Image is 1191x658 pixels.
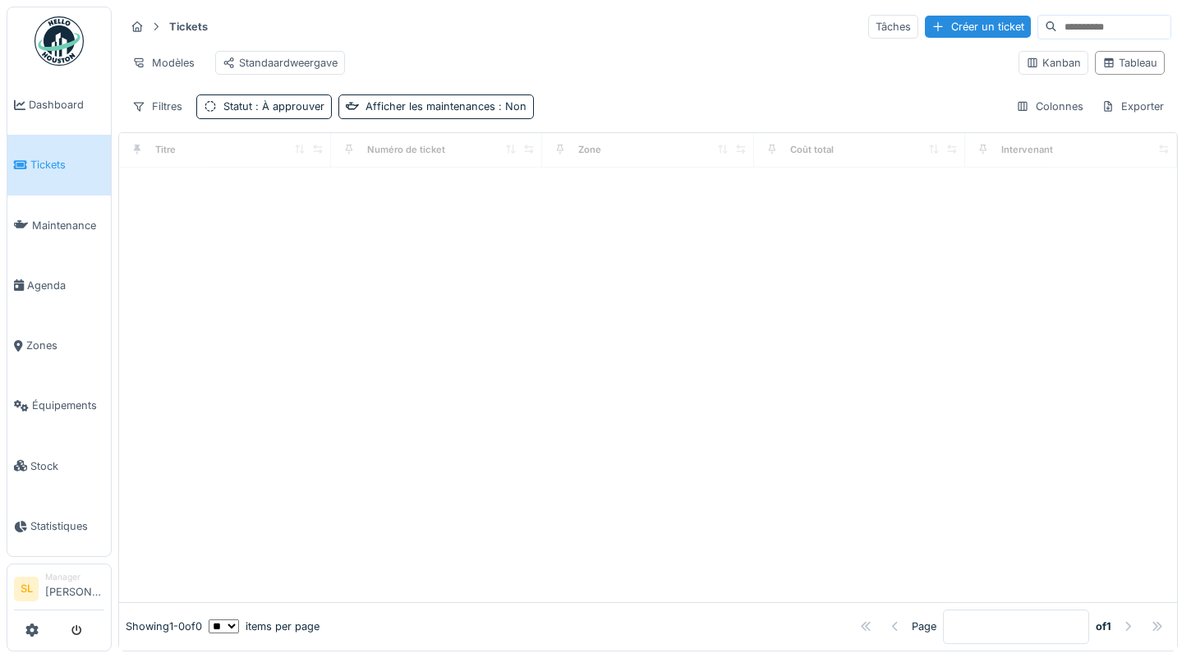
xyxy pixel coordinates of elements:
[7,436,111,496] a: Stock
[30,157,104,173] span: Tickets
[155,143,176,157] div: Titre
[7,315,111,375] a: Zones
[367,143,445,157] div: Numéro de ticket
[14,571,104,610] a: SL Manager[PERSON_NAME]
[1094,94,1171,118] div: Exporter
[32,398,104,413] span: Équipements
[7,196,111,255] a: Maintenance
[34,16,84,66] img: Badge_color-CXgf-gQk.svg
[26,338,104,353] span: Zones
[252,100,324,113] span: : À approuver
[1102,55,1157,71] div: Tableau
[45,571,104,606] li: [PERSON_NAME]
[1001,143,1053,157] div: Intervenant
[578,143,601,157] div: Zone
[125,51,202,75] div: Modèles
[126,619,202,634] div: Showing 1 - 0 of 0
[30,458,104,474] span: Stock
[45,571,104,583] div: Manager
[366,99,527,114] div: Afficher les maintenances
[7,255,111,315] a: Agenda
[29,97,104,113] span: Dashboard
[14,577,39,601] li: SL
[495,100,527,113] span: : Non
[125,94,190,118] div: Filtres
[163,19,214,35] strong: Tickets
[7,135,111,195] a: Tickets
[868,15,918,39] div: Tâches
[1096,619,1111,634] strong: of 1
[223,99,324,114] div: Statut
[7,375,111,435] a: Équipements
[27,278,104,293] span: Agenda
[7,75,111,135] a: Dashboard
[790,143,834,157] div: Coût total
[30,518,104,534] span: Statistiques
[912,619,936,634] div: Page
[7,496,111,556] a: Statistiques
[32,218,104,233] span: Maintenance
[1026,55,1081,71] div: Kanban
[925,16,1031,38] div: Créer un ticket
[223,55,338,71] div: Standaardweergave
[1009,94,1091,118] div: Colonnes
[209,619,320,634] div: items per page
